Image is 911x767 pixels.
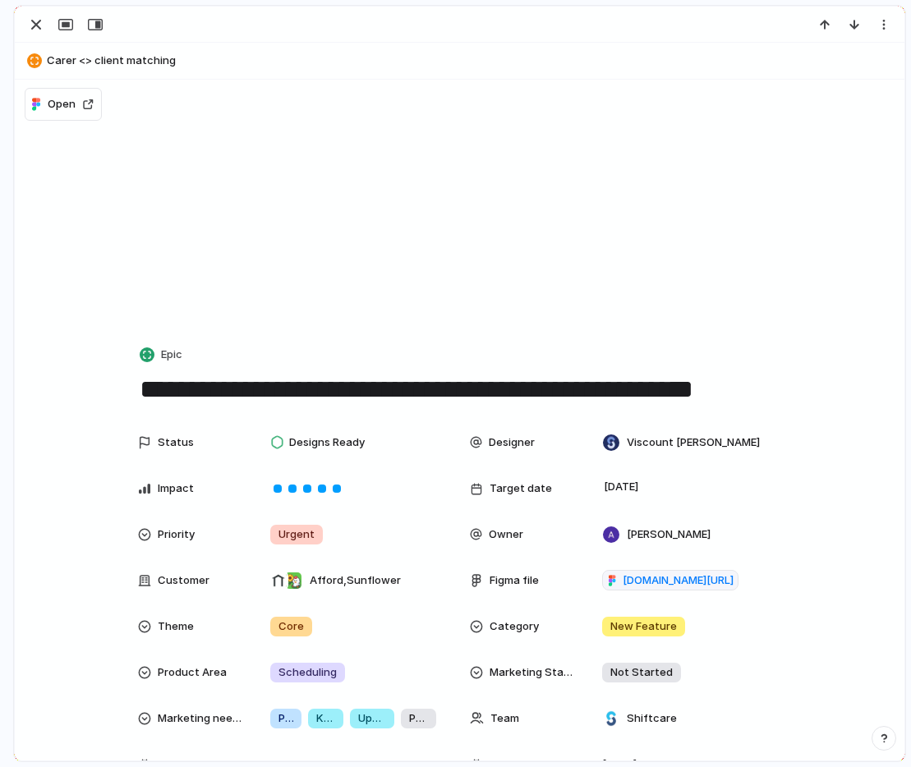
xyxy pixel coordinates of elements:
span: Theme [158,618,194,635]
span: Product Page [278,710,294,727]
span: Epic [161,347,182,363]
span: Owner [489,526,523,543]
span: Viscount [PERSON_NAME] [627,434,760,451]
span: Designer [489,434,535,451]
span: Scheduling [278,664,337,681]
span: Marketing Status [490,664,575,681]
span: Designs Ready [289,434,365,451]
span: New Feature [610,618,677,635]
span: Team [490,710,519,727]
button: Epic [136,343,187,367]
span: Impact [158,480,194,497]
span: Customer [158,572,209,589]
span: Urgent [278,526,315,543]
span: Knowledge Base [316,710,335,727]
span: Target date [490,480,552,497]
span: Category [490,618,539,635]
span: Not Started [610,664,673,681]
span: [PERSON_NAME] [627,526,711,543]
span: [DATE] [600,477,643,497]
span: Update Recent Releases [358,710,386,727]
span: Product Area [158,664,227,681]
button: Carer <> client matching [22,48,897,74]
span: Core [278,618,304,635]
span: Priority [158,526,195,543]
span: Carer <> client matching [47,53,897,69]
span: Pricing Line Item [409,710,427,727]
span: Marketing needed [158,710,243,727]
span: Afford , Sunflower [310,572,401,589]
button: Open [25,88,102,121]
span: Shiftcare [627,710,677,727]
span: Open [48,96,76,113]
span: [DOMAIN_NAME][URL] [623,572,734,589]
span: Status [158,434,194,451]
span: Figma file [490,572,539,589]
a: [DOMAIN_NAME][URL] [602,570,738,591]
